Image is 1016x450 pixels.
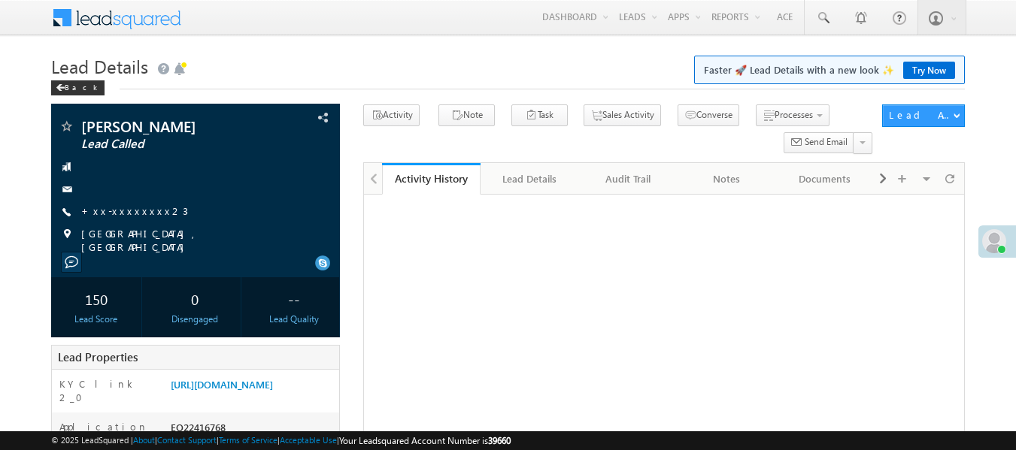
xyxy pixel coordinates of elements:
[59,420,156,447] label: Application Number
[51,80,105,95] div: Back
[219,435,278,445] a: Terms of Service
[51,80,112,92] a: Back
[591,170,664,188] div: Audit Trail
[81,137,259,152] span: Lead Called
[889,108,953,122] div: Lead Actions
[81,204,188,217] a: +xx-xxxxxxxx23
[167,420,340,441] div: EQ22416768
[59,377,156,404] label: KYC link 2_0
[438,104,495,126] button: Note
[55,285,138,313] div: 150
[252,313,335,326] div: Lead Quality
[493,170,566,188] div: Lead Details
[784,132,854,154] button: Send Email
[280,435,337,445] a: Acceptable Use
[775,109,813,120] span: Processes
[55,313,138,326] div: Lead Score
[704,62,955,77] span: Faster 🚀 Lead Details with a new look ✨
[252,285,335,313] div: --
[382,163,481,195] a: Activity History
[153,313,237,326] div: Disengaged
[511,104,568,126] button: Task
[393,171,469,186] div: Activity History
[157,435,217,445] a: Contact Support
[171,378,273,391] a: [URL][DOMAIN_NAME]
[153,285,237,313] div: 0
[882,104,965,127] button: Lead Actions
[903,62,955,79] a: Try Now
[51,54,148,78] span: Lead Details
[678,163,776,195] a: Notes
[481,163,579,195] a: Lead Details
[805,135,848,149] span: Send Email
[51,433,511,448] span: © 2025 LeadSquared | | | | |
[690,170,763,188] div: Notes
[579,163,678,195] a: Audit Trail
[776,163,875,195] a: Documents
[81,119,259,134] span: [PERSON_NAME]
[133,435,155,445] a: About
[363,104,420,126] button: Activity
[58,349,138,364] span: Lead Properties
[81,227,314,254] span: [GEOGRAPHIC_DATA], [GEOGRAPHIC_DATA]
[584,104,661,126] button: Sales Activity
[488,435,511,446] span: 39660
[756,104,829,126] button: Processes
[678,104,739,126] button: Converse
[339,435,511,446] span: Your Leadsquared Account Number is
[788,170,861,188] div: Documents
